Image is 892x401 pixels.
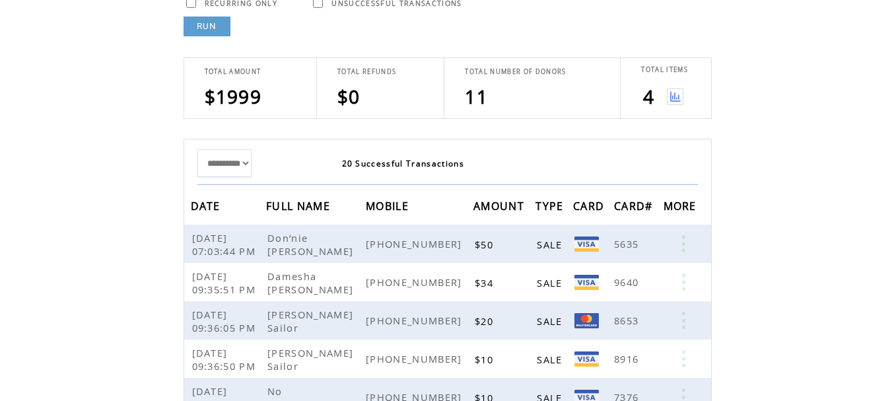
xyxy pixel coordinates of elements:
a: FULL NAME [266,201,333,209]
span: 4 [643,84,654,109]
span: $50 [475,238,497,251]
span: [DATE] 09:36:50 PM [192,346,259,373]
span: $0 [337,84,360,109]
span: [PHONE_NUMBER] [366,314,465,327]
span: CARD# [614,196,656,220]
a: DATE [191,201,224,209]
span: $34 [475,276,497,289]
span: CARD [573,196,607,220]
span: 9640 [614,275,642,289]
span: SALE [537,276,565,289]
span: 8653 [614,314,642,327]
span: $20 [475,314,497,328]
a: MOBILE [366,201,412,209]
span: Damesha [PERSON_NAME] [267,270,357,296]
span: [PERSON_NAME] Sailor [267,308,353,334]
span: MOBILE [366,196,412,220]
span: 8916 [614,352,642,365]
span: FULL NAME [266,196,333,220]
span: 5635 [614,237,642,250]
span: TOTAL ITEMS [641,65,688,74]
a: RUN [184,17,230,36]
span: MORE [664,196,700,220]
span: [PHONE_NUMBER] [366,237,465,250]
span: SALE [537,314,565,328]
span: TYPE [535,196,566,220]
span: [PHONE_NUMBER] [366,275,465,289]
img: Visa [574,275,599,290]
span: DATE [191,196,224,220]
span: 11 [465,84,488,109]
span: [PERSON_NAME] Sailor [267,346,353,373]
span: $10 [475,353,497,366]
span: [DATE] 09:36:05 PM [192,308,259,334]
span: TOTAL NUMBER OF DONORS [465,67,566,76]
span: Don’nie [PERSON_NAME] [267,231,357,258]
img: Visa [574,351,599,367]
img: Visa [574,237,599,252]
span: [DATE] 09:35:51 PM [192,270,259,296]
a: CARD [573,201,607,209]
a: AMOUNT [473,201,528,209]
span: TOTAL REFUNDS [337,67,396,76]
img: View graph [667,89,683,105]
span: 20 Successful Transactions [342,158,465,169]
span: TOTAL AMOUNT [205,67,261,76]
img: Mastercard [574,313,599,328]
span: SALE [537,353,565,366]
span: SALE [537,238,565,251]
span: [PHONE_NUMBER] [366,352,465,365]
span: AMOUNT [473,196,528,220]
span: [DATE] 07:03:44 PM [192,231,259,258]
span: $1999 [205,84,262,109]
a: CARD# [614,201,656,209]
a: TYPE [535,201,566,209]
